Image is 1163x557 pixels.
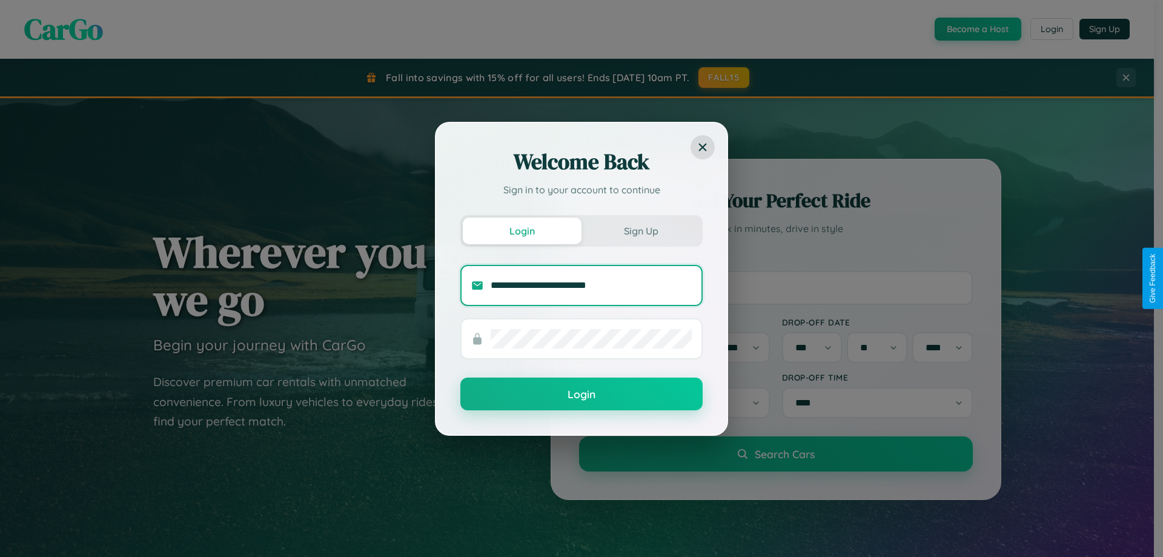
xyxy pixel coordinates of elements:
[581,218,700,244] button: Sign Up
[460,378,703,410] button: Login
[460,147,703,176] h2: Welcome Back
[1148,254,1157,303] div: Give Feedback
[460,182,703,197] p: Sign in to your account to continue
[463,218,581,244] button: Login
